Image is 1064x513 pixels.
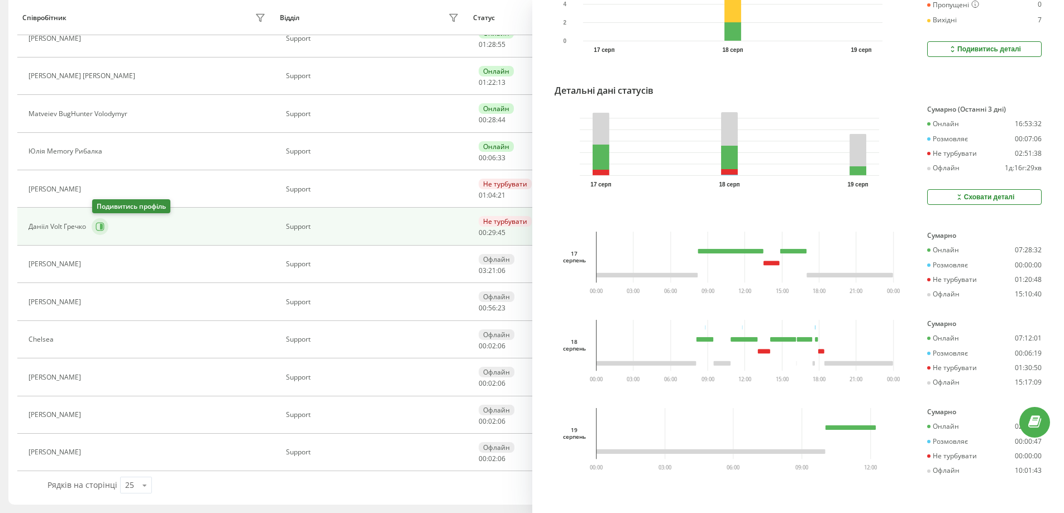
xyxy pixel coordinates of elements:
span: 28 [488,115,496,124]
div: 7 [1038,16,1042,24]
div: Офлайн [479,329,514,340]
div: Подивитись деталі [948,45,1021,54]
text: 00:00 [590,376,603,383]
text: 17 серп [594,47,614,53]
span: 55 [498,40,505,49]
span: 00 [479,454,486,463]
button: Сховати деталі [927,189,1042,205]
div: Не турбувати [927,150,977,157]
text: 15:00 [776,287,789,295]
text: 12:00 [738,287,751,295]
text: 12:00 [864,464,877,471]
div: Офлайн [479,291,514,302]
span: 06 [498,416,505,426]
div: [PERSON_NAME] [28,373,84,381]
span: 56 [488,303,496,313]
div: : : [479,304,505,312]
text: 03:00 [627,376,640,383]
div: 07:12:01 [1015,334,1042,342]
div: Онлайн [479,103,514,114]
text: 15:00 [776,376,789,383]
text: 09:00 [795,464,808,471]
text: 03:00 [627,287,640,295]
div: : : [479,380,505,387]
div: Онлайн [927,246,959,254]
div: : : [479,191,505,199]
span: 00 [479,153,486,162]
span: 00 [479,115,486,124]
text: 09:00 [702,376,714,383]
div: Пропущені [927,1,979,9]
div: : : [479,418,505,425]
span: 45 [498,228,505,237]
div: 25 [125,480,134,491]
div: [PERSON_NAME] [28,411,84,419]
span: 44 [498,115,505,124]
div: 00:00:00 [1015,452,1042,460]
div: : : [479,79,505,87]
span: 00 [479,303,486,313]
div: [PERSON_NAME] [28,298,84,306]
text: 18 серп [719,181,739,188]
div: Support [286,223,462,231]
span: 06 [498,454,505,463]
div: Офлайн [927,290,960,298]
span: 00 [479,341,486,351]
div: : : [479,229,505,237]
div: : : [479,116,505,124]
div: серпень [563,433,586,440]
span: 00 [479,228,486,237]
div: 18 [563,338,586,345]
span: 13 [498,78,505,87]
div: Support [286,110,462,118]
div: 19 [563,426,586,433]
div: серпень [563,257,586,263]
div: 15:10:40 [1015,290,1042,298]
text: 12:00 [738,376,751,383]
span: 06 [498,341,505,351]
div: Онлайн [927,334,959,342]
text: 4 [563,1,566,7]
span: 28 [488,40,496,49]
div: Онлайн [927,423,959,430]
text: 18 серп [722,47,743,53]
div: Співробітник [22,14,66,22]
div: Не турбувати [479,216,532,227]
span: 21 [498,190,505,200]
div: Розмовляє [927,261,968,269]
div: Юлія Memory Рибалка [28,147,105,155]
div: [PERSON_NAME] [28,185,84,193]
div: Офлайн [479,405,514,415]
span: 00 [479,378,486,388]
div: : : [479,154,505,162]
div: Офлайн [479,442,514,453]
div: 00:00:47 [1015,438,1042,445]
div: 17 [563,250,586,257]
div: Support [286,147,462,155]
div: : : [479,41,505,49]
div: Matveiev BugHunter Volodymyr [28,110,130,118]
div: Сумарно [927,408,1042,416]
text: 2 [563,20,566,26]
div: 00:07:06 [1015,135,1042,143]
div: Не турбувати [927,452,977,460]
div: : : [479,342,505,350]
div: : : [479,267,505,275]
div: 15:17:09 [1015,378,1042,386]
text: 21:00 [850,376,862,383]
div: Support [286,335,462,343]
div: Support [286,448,462,456]
div: Не турбувати [927,276,977,284]
span: 02 [488,341,496,351]
div: серпень [563,345,586,352]
div: [PERSON_NAME] [28,35,84,42]
text: 17 серп [590,181,611,188]
text: 09:00 [702,287,714,295]
div: : : [479,455,505,463]
text: 03:00 [659,464,671,471]
text: 19 серп [847,181,868,188]
div: Детальні дані статусів [555,84,653,97]
span: 06 [498,266,505,275]
span: 00 [479,416,486,426]
div: Розмовляє [927,135,968,143]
